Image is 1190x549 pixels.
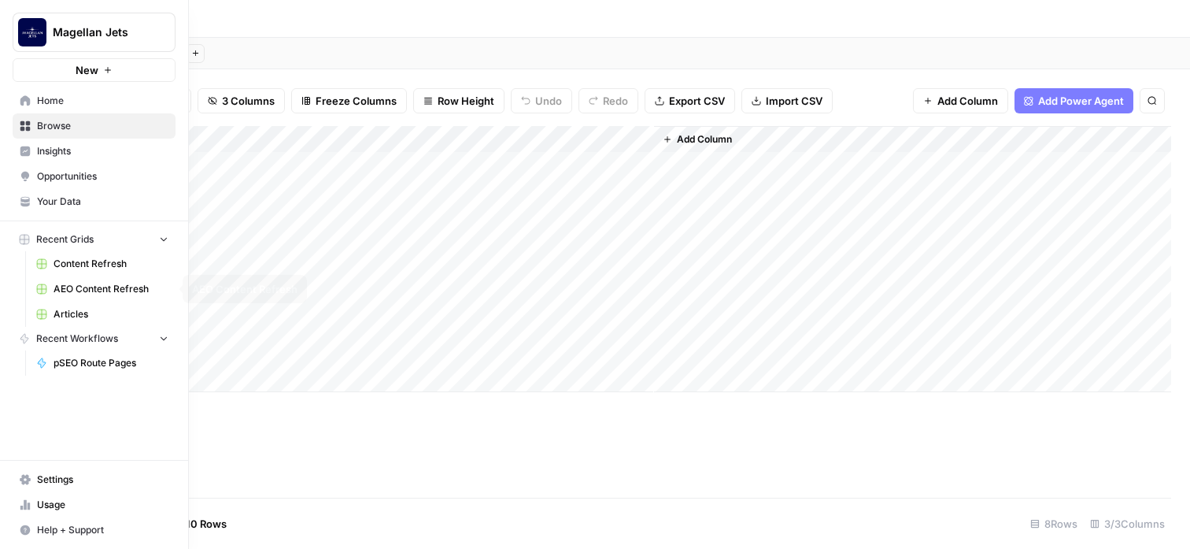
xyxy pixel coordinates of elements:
[37,169,168,184] span: Opportunities
[164,516,227,532] span: Add 10 Rows
[13,327,176,351] button: Recent Workflows
[13,492,176,517] a: Usage
[511,88,572,113] button: Undo
[677,132,732,147] span: Add Column
[198,88,285,113] button: 3 Columns
[413,88,504,113] button: Row Height
[29,302,176,327] a: Articles
[37,94,168,108] span: Home
[656,129,738,150] button: Add Column
[13,113,176,139] a: Browse
[37,523,168,537] span: Help + Support
[13,58,176,82] button: New
[36,332,118,346] span: Recent Workflows
[1038,93,1124,109] span: Add Power Agent
[603,93,628,109] span: Redo
[13,189,176,214] a: Your Data
[535,93,562,109] span: Undo
[13,164,176,189] a: Opportunities
[937,93,998,109] span: Add Column
[291,88,407,113] button: Freeze Columns
[37,473,168,487] span: Settings
[37,498,168,512] span: Usage
[13,228,176,251] button: Recent Grids
[29,276,176,302] a: AEO Content Refresh
[1014,88,1133,113] button: Add Power Agent
[36,232,94,247] span: Recent Grids
[578,88,638,113] button: Redo
[913,88,1008,113] button: Add Column
[438,93,494,109] span: Row Height
[18,18,46,46] img: Magellan Jets Logo
[37,195,168,209] span: Your Data
[54,356,168,370] span: pSEO Route Pages
[54,282,168,296] span: AEO Content Refresh
[766,93,822,109] span: Import CSV
[316,93,397,109] span: Freeze Columns
[76,62,98,78] span: New
[29,351,176,376] a: pSEO Route Pages
[13,13,176,52] button: Workspace: Magellan Jets
[53,24,148,40] span: Magellan Jets
[13,517,176,543] button: Help + Support
[1084,511,1171,536] div: 3/3 Columns
[37,119,168,133] span: Browse
[741,88,833,113] button: Import CSV
[669,93,725,109] span: Export CSV
[13,467,176,492] a: Settings
[29,251,176,276] a: Content Refresh
[54,257,168,271] span: Content Refresh
[13,139,176,164] a: Insights
[37,144,168,158] span: Insights
[222,93,275,109] span: 3 Columns
[645,88,735,113] button: Export CSV
[54,307,168,321] span: Articles
[13,88,176,113] a: Home
[1024,511,1084,536] div: 8 Rows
